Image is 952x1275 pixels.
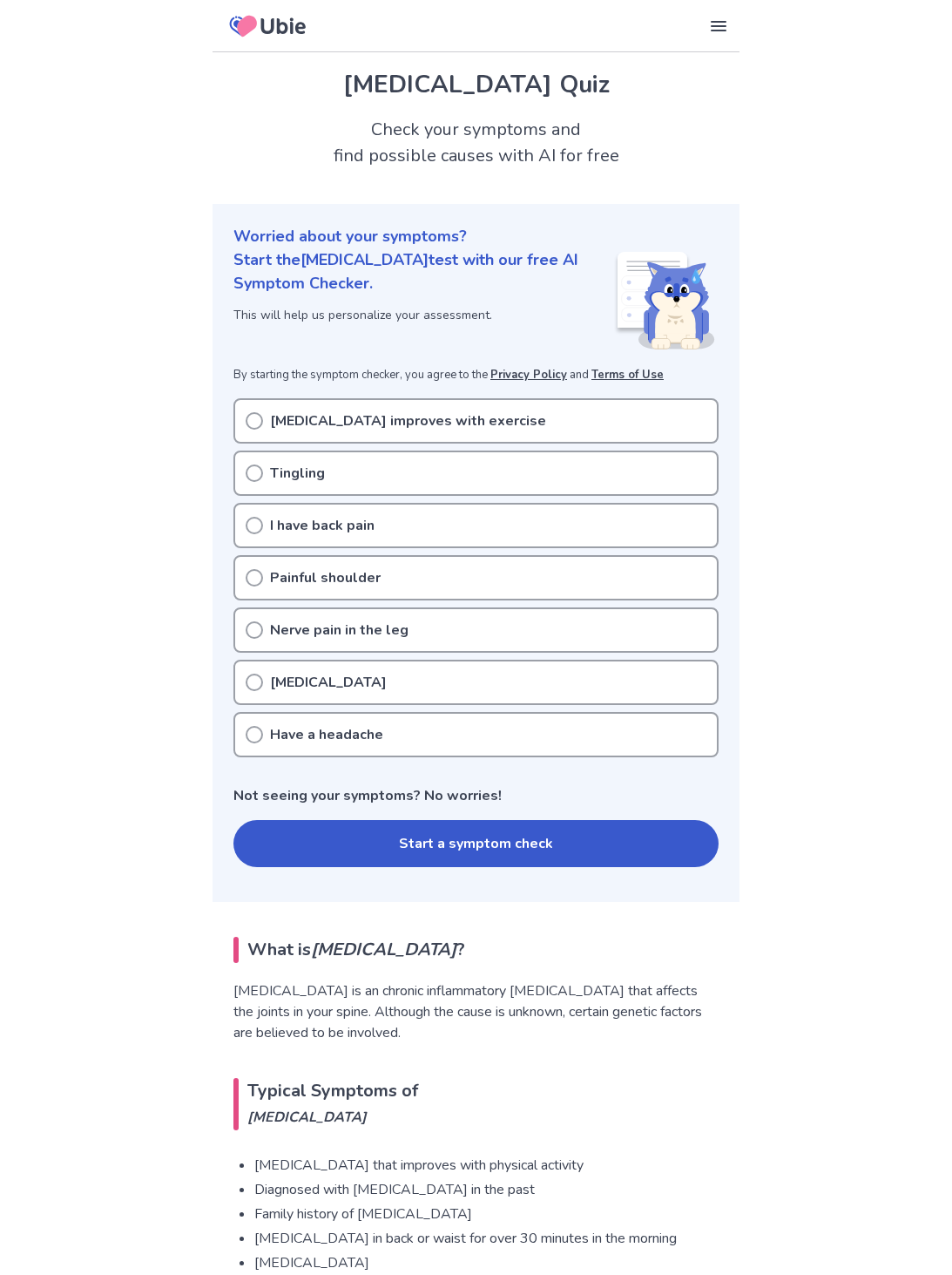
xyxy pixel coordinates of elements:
p: Start the [MEDICAL_DATA] test with our free AI Symptom Checker. [233,248,614,295]
p: [MEDICAL_DATA] is an chronic inflammatory [MEDICAL_DATA] that affects the joints in your spine. A... [233,980,719,1043]
li: [MEDICAL_DATA] in back or waist for over 30 minutes in the morning [254,1228,719,1249]
li: [MEDICAL_DATA] [254,1252,719,1273]
li: [MEDICAL_DATA] that improves with physical activity [254,1155,719,1176]
h2: Check your symptoms and find possible causes with AI for free [213,117,739,169]
p: By starting the symptom checker, you agree to the and [233,367,719,384]
p: Worried about your symptoms? [233,225,719,248]
li: Diagnosed with [MEDICAL_DATA] in the past [254,1179,719,1200]
em: [MEDICAL_DATA] [247,1104,719,1130]
p: Have a headache [270,724,383,745]
p: I have back pain [270,515,375,536]
a: Privacy Policy [490,367,567,383]
h2: Typical Symptoms of [233,1078,719,1130]
button: Start a symptom check [233,820,719,867]
em: [MEDICAL_DATA] [311,938,456,961]
p: Tingling [270,463,325,484]
h1: [MEDICAL_DATA] Quiz [233,66,719,103]
h2: What is ? [233,937,719,963]
p: [MEDICAL_DATA] improves with exercise [270,410,546,431]
p: [MEDICAL_DATA] [270,672,387,693]
p: Not seeing your symptoms? No worries! [233,785,719,806]
li: Family history of [MEDICAL_DATA] [254,1204,719,1224]
a: Terms of Use [591,367,664,383]
p: Nerve pain in the leg [270,620,408,641]
p: This will help us personalize your assessment. [233,306,614,324]
img: Shiba [614,252,715,349]
p: Painful shoulder [270,567,381,588]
